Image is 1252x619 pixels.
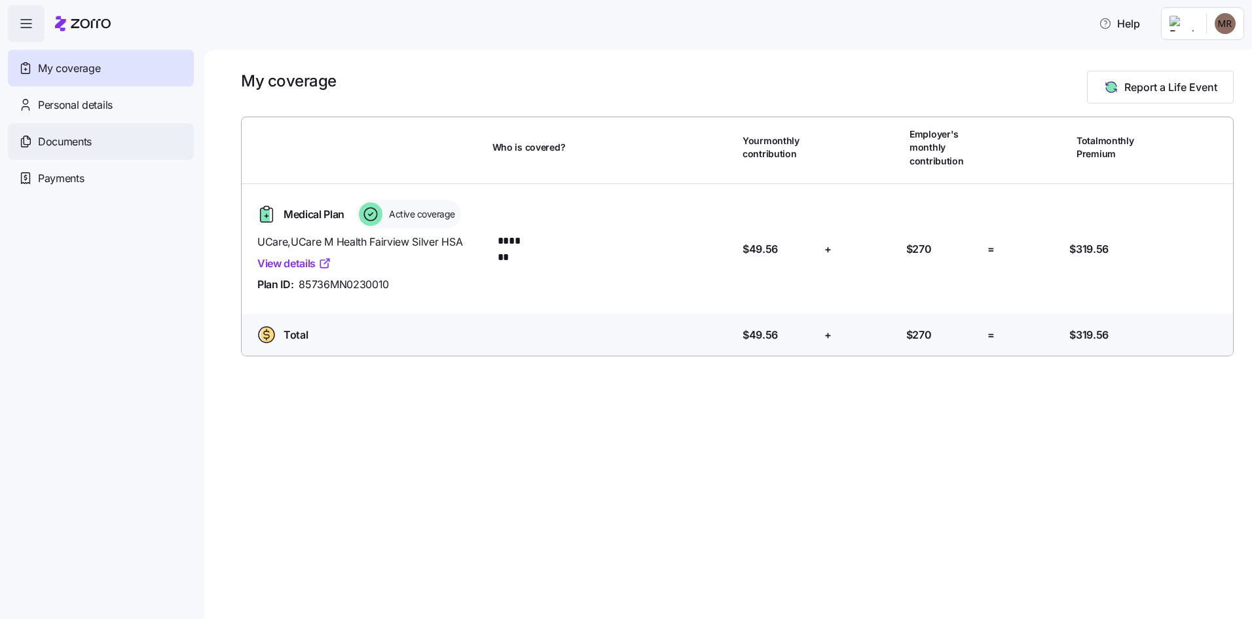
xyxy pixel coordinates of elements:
span: Employer's monthly contribution [910,128,983,168]
span: Personal details [38,97,113,113]
img: 337cff621c6f0f36a75b3fd6842ef07a [1215,13,1236,34]
a: View details [257,255,331,272]
span: Plan ID: [257,276,293,293]
a: Payments [8,160,194,197]
span: 85736MN0230010 [299,276,389,293]
span: Payments [38,170,84,187]
span: $49.56 [743,241,778,257]
span: Help [1099,16,1140,31]
span: $319.56 [1069,241,1109,257]
span: + [824,241,832,257]
h1: My coverage [241,71,337,91]
span: $319.56 [1069,327,1109,343]
a: Personal details [8,86,194,123]
span: $270 [906,327,932,343]
span: Who is covered? [492,141,566,154]
span: Documents [38,134,92,150]
span: Total [284,327,308,343]
span: + [824,327,832,343]
span: UCare , UCare M Health Fairview Silver HSA [257,234,482,250]
button: Report a Life Event [1087,71,1234,103]
span: Total monthly Premium [1077,134,1150,161]
img: Employer logo [1169,16,1196,31]
span: Your monthly contribution [743,134,816,161]
span: $49.56 [743,327,778,343]
a: My coverage [8,50,194,86]
span: Report a Life Event [1124,79,1217,95]
span: Active coverage [385,208,455,221]
span: = [987,327,995,343]
button: Help [1088,10,1151,37]
a: Documents [8,123,194,160]
span: Medical Plan [284,206,344,223]
span: My coverage [38,60,100,77]
span: $270 [906,241,932,257]
span: = [987,241,995,257]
